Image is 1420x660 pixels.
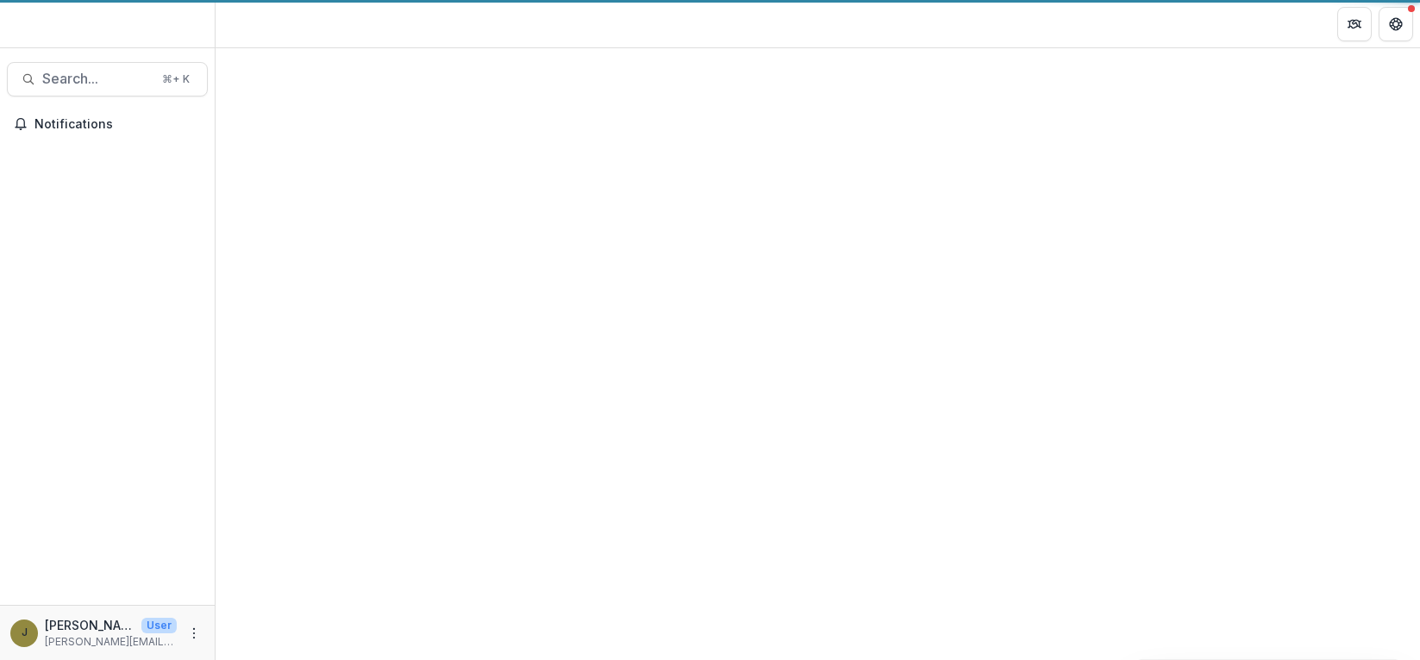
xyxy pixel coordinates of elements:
[34,117,201,132] span: Notifications
[1379,7,1413,41] button: Get Help
[222,11,296,36] nav: breadcrumb
[45,616,134,634] p: [PERSON_NAME]
[42,71,152,87] span: Search...
[45,634,177,650] p: [PERSON_NAME][EMAIL_ADDRESS][PERSON_NAME][DOMAIN_NAME]
[184,623,204,644] button: More
[7,110,208,138] button: Notifications
[159,70,193,89] div: ⌘ + K
[1337,7,1372,41] button: Partners
[7,62,208,97] button: Search...
[22,627,28,638] div: Jamie
[141,618,177,633] p: User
